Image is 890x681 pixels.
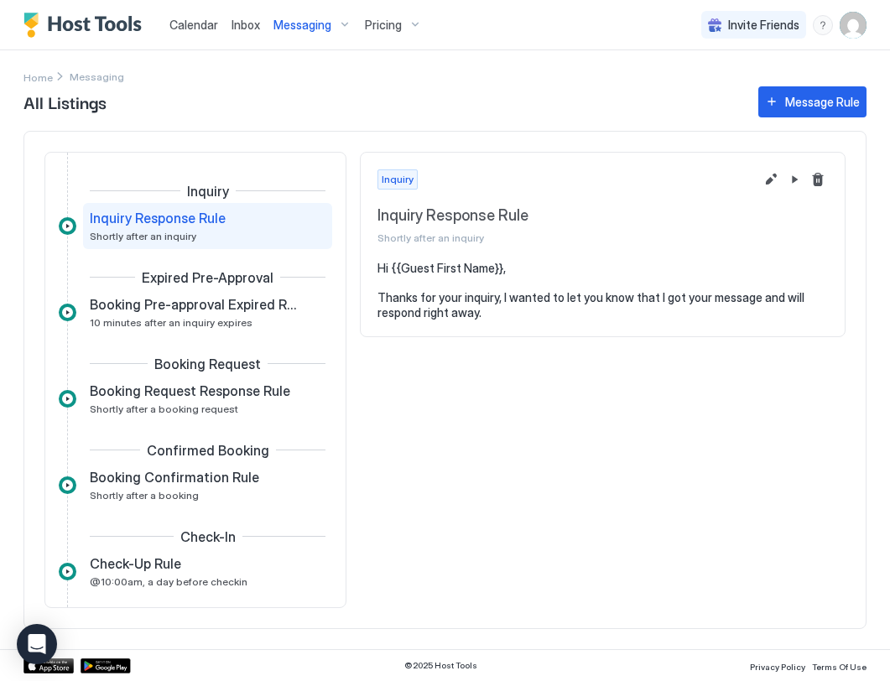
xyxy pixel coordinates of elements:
[232,18,260,32] span: Inbox
[90,555,181,572] span: Check-Up Rule
[180,528,236,545] span: Check-In
[90,489,199,502] span: Shortly after a booking
[90,403,238,415] span: Shortly after a booking request
[23,13,149,38] a: Host Tools Logo
[187,183,229,200] span: Inquiry
[382,172,414,187] span: Inquiry
[23,68,53,86] a: Home
[377,231,754,244] span: Shortly after an inquiry
[142,269,273,286] span: Expired Pre-Approval
[808,169,828,190] button: Delete message rule
[812,662,867,672] span: Terms Of Use
[404,660,477,671] span: © 2025 Host Tools
[23,89,742,114] span: All Listings
[750,657,805,674] a: Privacy Policy
[812,657,867,674] a: Terms Of Use
[90,382,290,399] span: Booking Request Response Rule
[81,658,131,673] a: Google Play Store
[90,316,252,329] span: 10 minutes after an inquiry expires
[70,70,124,83] span: Breadcrumb
[758,86,867,117] button: Message Rule
[232,16,260,34] a: Inbox
[750,662,805,672] span: Privacy Policy
[154,356,261,372] span: Booking Request
[90,210,226,226] span: Inquiry Response Rule
[840,12,867,39] div: User profile
[785,93,860,111] div: Message Rule
[761,169,781,190] button: Edit message rule
[365,18,402,33] span: Pricing
[169,18,218,32] span: Calendar
[90,230,196,242] span: Shortly after an inquiry
[23,68,53,86] div: Breadcrumb
[17,624,57,664] div: Open Intercom Messenger
[813,15,833,35] div: menu
[169,16,218,34] a: Calendar
[90,469,259,486] span: Booking Confirmation Rule
[147,442,269,459] span: Confirmed Booking
[90,296,299,313] span: Booking Pre-approval Expired Rule
[728,18,799,33] span: Invite Friends
[90,575,247,588] span: @10:00am, a day before checkin
[23,71,53,84] span: Home
[377,206,754,226] span: Inquiry Response Rule
[784,169,804,190] button: Pause Message Rule
[377,261,828,320] pre: Hi {{Guest First Name}}, Thanks for your inquiry, I wanted to let you know that I got your messag...
[273,18,331,33] span: Messaging
[23,658,74,673] a: App Store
